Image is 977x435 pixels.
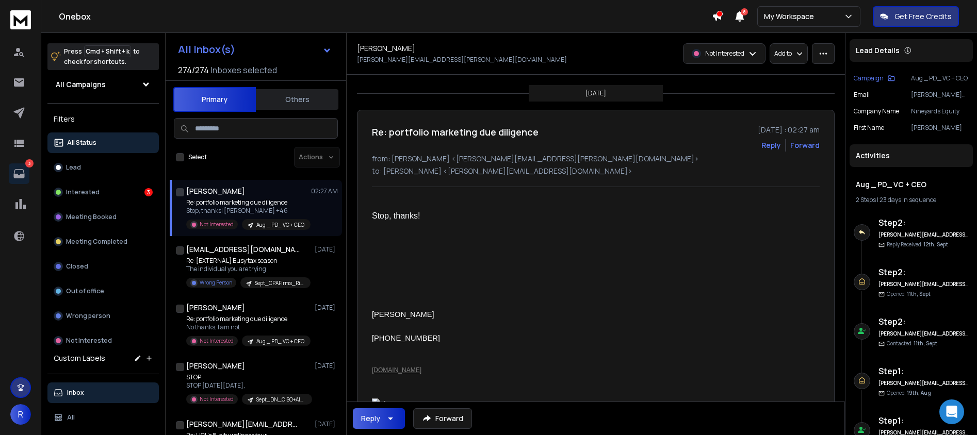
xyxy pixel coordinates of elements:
[878,315,969,328] h6: Step 2 :
[9,163,29,184] a: 3
[923,241,948,248] span: 12th, Sept
[25,159,34,168] p: 3
[311,187,338,195] p: 02:27 AM
[856,179,967,190] h1: Aug _ PD_ VC + CEO
[372,125,539,139] h1: Re: portfolio marketing due diligence
[894,11,952,22] p: Get Free Credits
[854,107,899,115] p: Company Name
[66,287,104,295] p: Out of office
[200,337,234,345] p: Not Interested
[856,195,876,204] span: 2 Steps
[47,182,159,203] button: Interested3
[47,112,159,126] h3: Filters
[911,107,969,115] p: Nineyards Equity
[939,399,964,424] div: Open Intercom Messenger
[914,340,937,347] span: 11th, Sept
[854,74,895,82] button: Campaign
[186,419,300,429] h1: [PERSON_NAME][EMAIL_ADDRESS][DOMAIN_NAME]
[585,89,606,97] p: [DATE]
[353,408,405,429] button: Reply
[854,91,870,99] p: Email
[907,290,931,297] span: 11th, Sept
[372,166,820,176] p: to: [PERSON_NAME] <[PERSON_NAME][EMAIL_ADDRESS][DOMAIN_NAME]>
[10,404,31,425] button: R
[315,245,338,254] p: [DATE]
[54,353,105,363] h3: Custom Labels
[856,45,900,56] p: Lead Details
[47,231,159,252] button: Meeting Completed
[170,39,340,60] button: All Inbox(s)
[372,366,421,374] a: [DOMAIN_NAME]
[66,312,110,320] p: Wrong person
[854,74,884,82] p: Campaign
[186,323,310,331] p: No thanks, I am not
[47,382,159,403] button: Inbox
[357,43,415,54] h1: [PERSON_NAME]
[144,188,153,196] div: 3
[887,340,937,347] p: Contacted
[878,216,969,229] h6: Step 2 :
[178,44,235,55] h1: All Inbox(s)
[315,304,338,312] p: [DATE]
[67,139,96,147] p: All Status
[47,407,159,428] button: All
[47,207,159,227] button: Meeting Booked
[66,188,100,196] p: Interested
[315,362,338,370] p: [DATE]
[878,414,969,427] h6: Step 1 :
[372,398,435,416] img: signatureImage
[878,280,969,288] h6: [PERSON_NAME][EMAIL_ADDRESS][DOMAIN_NAME]
[84,45,131,57] span: Cmd + Shift + k
[47,281,159,302] button: Out of office
[64,46,140,67] p: Press to check for shortcuts.
[188,153,207,161] label: Select
[878,266,969,278] h6: Step 2 :
[256,338,304,345] p: Aug _ PD_ VC + CEO
[315,420,338,428] p: [DATE]
[186,265,310,273] p: The individual you are trying
[47,74,159,95] button: All Campaigns
[186,207,310,215] p: Stop, thanks! [PERSON_NAME] +46
[758,125,820,135] p: [DATE] : 02:27 am
[67,413,75,422] p: All
[873,6,959,27] button: Get Free Credits
[856,196,967,204] div: |
[256,221,304,229] p: Aug _ PD_ VC + CEO
[256,88,338,111] button: Others
[186,315,310,323] p: Re: portfolio marketing due diligence
[59,10,712,23] h1: Onebox
[880,195,936,204] span: 23 days in sequence
[66,238,127,246] p: Meeting Completed
[887,241,948,248] p: Reply Received
[790,140,820,150] div: Forward
[47,256,159,277] button: Closed
[10,10,31,29] img: logo
[761,140,781,150] button: Reply
[56,79,106,90] h1: All Campaigns
[200,395,234,403] p: Not Interested
[47,132,159,153] button: All Status
[887,290,931,298] p: Opened
[186,381,310,390] p: STOP [DATE][DATE],
[186,257,310,265] p: Re: [EXTERNAL] Busy tax season
[173,87,256,112] button: Primary
[911,91,969,99] p: [PERSON_NAME][EMAIL_ADDRESS][PERSON_NAME][DOMAIN_NAME]
[705,49,744,58] p: Not Interested
[186,198,310,207] p: Re: portfolio marketing due diligence
[372,210,673,222] div: Stop, thanks!
[878,365,969,377] h6: Step 1 :
[66,213,117,221] p: Meeting Booked
[186,373,310,381] p: STOP
[186,186,245,196] h1: [PERSON_NAME]
[911,74,969,82] p: Aug _ PD_ VC + CEO
[66,262,88,271] p: Closed
[67,389,84,397] p: Inbox
[764,11,818,22] p: My Workspace
[372,309,673,320] div: [PERSON_NAME]
[878,231,969,239] h6: [PERSON_NAME][EMAIL_ADDRESS][DOMAIN_NAME]
[361,413,380,424] div: Reply
[47,330,159,351] button: Not Interested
